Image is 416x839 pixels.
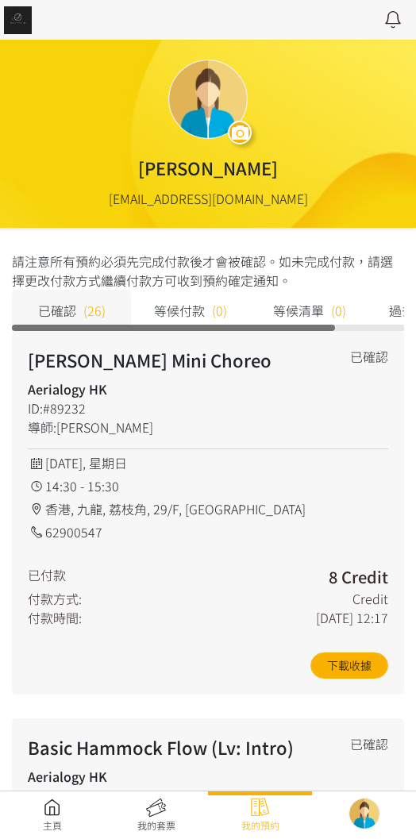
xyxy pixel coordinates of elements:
[28,379,316,398] h4: Aerialogy HK
[28,418,316,437] div: 導師:[PERSON_NAME]
[45,499,306,518] span: 香港, 九龍, 荔枝角, 29/F, [GEOGRAPHIC_DATA]
[28,398,316,418] div: ID:#89232
[38,301,76,320] span: 已確認
[350,347,388,366] div: 已確認
[310,652,388,679] a: 下載收據
[28,565,66,589] div: 已付款
[212,301,227,320] span: (0)
[352,589,388,608] div: Credit
[138,155,278,181] div: [PERSON_NAME]
[83,301,106,320] span: (26)
[28,767,316,786] h4: Aerialogy HK
[154,301,205,320] span: 等候付款
[109,189,308,208] div: [EMAIL_ADDRESS][DOMAIN_NAME]
[28,347,316,373] h2: [PERSON_NAME] Mini Choreo
[350,734,388,753] div: 已確認
[28,589,82,608] div: 付款方式:
[273,301,324,320] span: 等候清單
[28,453,388,472] div: [DATE], 星期日
[331,301,346,320] span: (0)
[316,608,388,627] div: [DATE] 12:17
[329,565,388,589] h3: 8 Credit
[28,476,388,495] div: 14:30 - 15:30
[28,734,316,760] h2: Basic Hammock Flow (Lv: Intro)
[28,608,82,627] div: 付款時間:
[28,786,316,805] div: ID:#89232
